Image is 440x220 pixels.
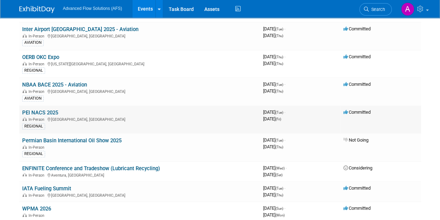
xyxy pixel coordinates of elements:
span: Committed [343,82,371,87]
div: [GEOGRAPHIC_DATA], [GEOGRAPHIC_DATA] [22,116,258,122]
a: Permian Basin International Oil Show 2025 [22,137,122,144]
span: [DATE] [263,206,285,211]
div: REGIONAL [22,151,45,157]
img: In-Person Event [23,89,27,93]
div: Aventura, [GEOGRAPHIC_DATA] [22,172,258,178]
span: (Sat) [275,173,283,177]
img: In-Person Event [23,213,27,217]
span: Committed [343,109,371,115]
span: - [284,137,285,143]
img: In-Person Event [23,117,27,121]
span: In-Person [29,62,47,66]
span: (Tue) [275,27,283,31]
img: ExhibitDay [19,6,55,13]
div: [GEOGRAPHIC_DATA], [GEOGRAPHIC_DATA] [22,192,258,198]
span: (Tue) [275,111,283,114]
span: - [286,165,287,171]
span: Committed [343,206,371,211]
span: - [284,109,285,115]
span: [DATE] [263,185,285,191]
a: ENFINITE Conference and Tradeshow (Lubricant Recycling) [22,165,160,172]
a: Inter Airport [GEOGRAPHIC_DATA] 2025 - Aviation [22,26,138,32]
div: [GEOGRAPHIC_DATA], [GEOGRAPHIC_DATA] [22,33,258,38]
div: [US_STATE][GEOGRAPHIC_DATA], [GEOGRAPHIC_DATA] [22,61,258,66]
span: In-Person [29,145,47,150]
span: [DATE] [263,82,285,87]
a: Search [359,3,392,16]
span: [DATE] [263,61,283,66]
span: [DATE] [263,109,285,115]
span: (Thu) [275,193,283,197]
div: [GEOGRAPHIC_DATA], [GEOGRAPHIC_DATA] [22,88,258,94]
span: In-Person [29,193,47,198]
span: (Thu) [275,89,283,93]
a: NBAA BACE 2025 - Aviation [22,82,87,88]
span: (Wed) [275,166,285,170]
span: (Sun) [275,207,283,210]
span: In-Person [29,213,47,218]
div: REGIONAL [22,67,45,74]
span: Not Going [343,137,368,143]
div: REGIONAL [22,123,45,130]
span: [DATE] [263,116,281,121]
span: (Fri) [275,117,281,121]
span: Committed [343,26,371,31]
span: [DATE] [263,137,285,143]
a: IATA Fueling Summit [22,185,71,192]
span: - [284,82,285,87]
span: In-Person [29,89,47,94]
span: [DATE] [263,88,283,94]
span: (Thu) [275,34,283,38]
a: PEI NACS 2025 [22,109,58,116]
span: Committed [343,54,371,59]
span: (Thu) [275,145,283,149]
span: (Tue) [275,138,283,142]
span: (Thu) [275,55,283,59]
span: - [284,54,285,59]
span: [DATE] [263,26,285,31]
span: - [284,206,285,211]
a: WPMA 2026 [22,206,51,212]
img: In-Person Event [23,34,27,37]
span: [DATE] [263,54,285,59]
span: Considering [343,165,372,171]
span: - [284,185,285,191]
span: [DATE] [263,172,283,177]
span: In-Person [29,173,47,178]
span: - [284,26,285,31]
div: AVIATION [22,95,44,102]
div: AVIATION [22,40,44,46]
img: In-Person Event [23,173,27,177]
span: In-Person [29,34,47,38]
a: OERB OKC Expo [22,54,59,60]
span: [DATE] [263,192,283,197]
span: [DATE] [263,33,283,38]
img: In-Person Event [23,62,27,65]
span: In-Person [29,117,47,122]
span: In-Person [29,14,47,18]
img: In-Person Event [23,193,27,197]
span: Search [369,7,385,12]
span: (Tue) [275,83,283,87]
span: [DATE] [263,144,283,149]
span: (Thu) [275,62,283,66]
span: Committed [343,185,371,191]
img: In-Person Event [23,145,27,149]
span: Advanced Flow Solutions (AFS) [63,6,122,11]
span: [DATE] [263,165,287,171]
span: (Mon) [275,213,285,217]
span: (Tue) [275,186,283,190]
span: [DATE] [263,212,285,218]
img: Alyson Makin [401,2,414,16]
